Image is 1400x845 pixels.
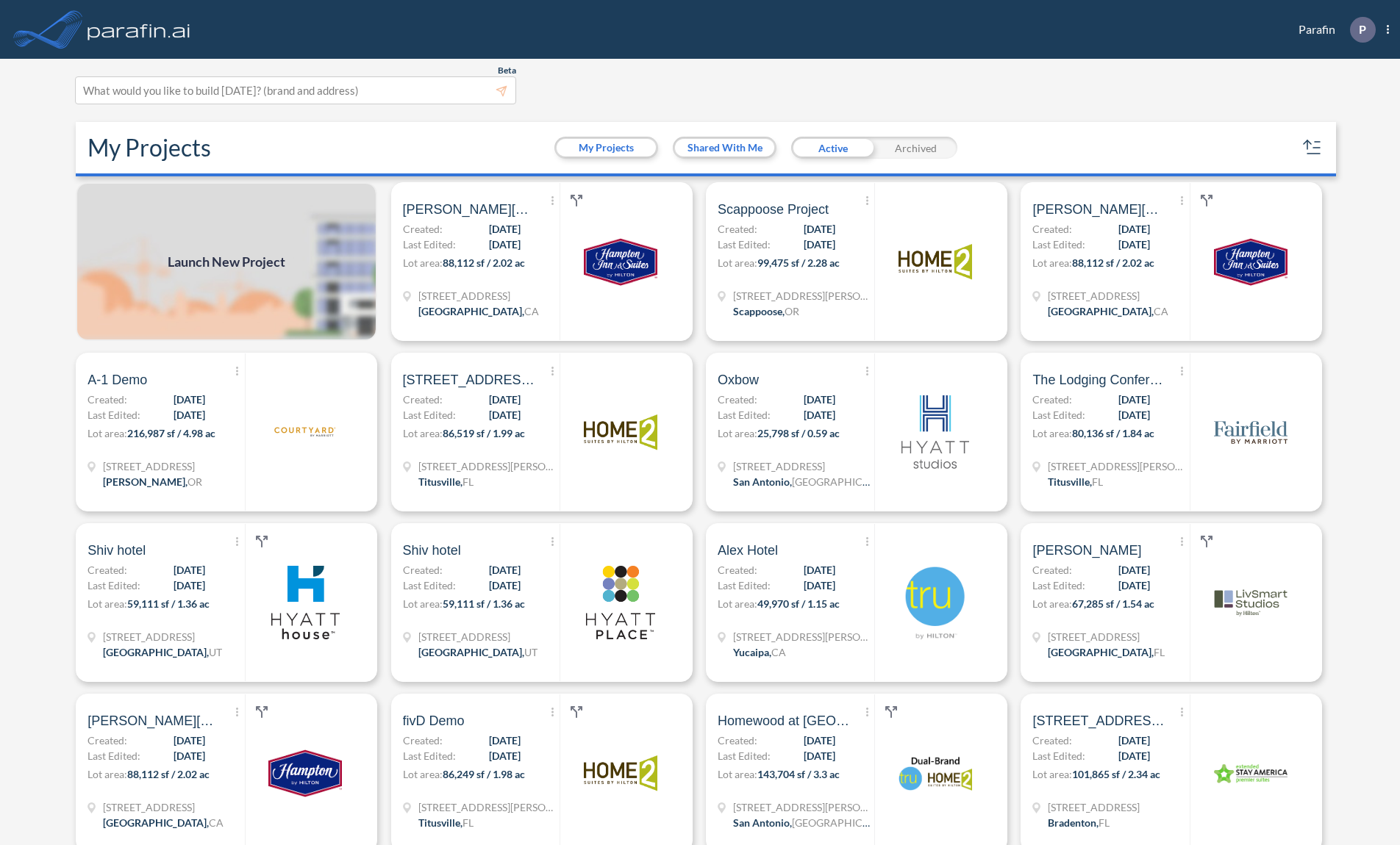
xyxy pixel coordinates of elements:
span: Created: [403,733,443,748]
span: 2055 S Redwood Rd [418,629,537,644]
img: add [76,182,377,341]
span: Titusville , [418,816,463,829]
a: [PERSON_NAME][GEOGRAPHIC_DATA]Created:[DATE]Last Edited:[DATE]Lot area:88,112 sf / 2.02 ac[STREET... [1015,182,1329,341]
span: [DATE] [804,562,835,578]
span: 88,112 sf / 2.02 ac [1072,256,1154,269]
span: FL [463,475,474,488]
span: [GEOGRAPHIC_DATA] , [103,816,209,829]
span: [DATE] [1118,733,1150,748]
span: [DATE] [1118,221,1150,237]
span: Lot area: [87,768,127,780]
span: [DATE] [174,578,205,593]
span: fivD Demo [403,712,465,730]
span: Lot area: [1032,597,1072,610]
h2: My Projects [87,134,211,162]
span: [DATE] [1118,237,1150,252]
a: [PERSON_NAME][GEOGRAPHIC_DATA]Created:[DATE]Last Edited:[DATE]Lot area:88,112 sf / 2.02 ac[STREET... [385,182,700,341]
span: [DATE] [804,733,835,748]
span: Last Edited: [1032,578,1085,593]
span: Lot area: [403,597,443,610]
span: [DATE] [489,221,521,237]
span: Launch New Project [168,252,285,272]
img: logo [899,566,972,639]
div: Salt Lake City, UT [418,644,537,660]
div: San Antonio, TX [733,815,873,830]
span: A-1 Demo [87,371,147,389]
img: logo [899,736,972,810]
span: 32788 Oak Glen Rd [733,629,873,644]
span: [PERSON_NAME] , [103,475,187,488]
span: Last Edited: [718,748,771,763]
span: OR [187,475,202,488]
img: logo [584,736,657,810]
span: [GEOGRAPHIC_DATA] [792,475,897,488]
span: Last Edited: [718,578,771,593]
span: 3443 Buena Vista Rd [418,288,539,303]
span: 25,798 sf / 0.59 ac [757,427,840,439]
span: 4760 Helen Hauser Blvd [1048,459,1187,474]
span: Created: [718,392,757,407]
a: [PERSON_NAME]Created:[DATE]Last Edited:[DATE]Lot area:67,285 sf / 1.54 ac[STREET_ADDRESS][GEOGRAP... [1015,523,1329,682]
span: FL [1154,646,1165,658]
span: 86,519 sf / 1.99 ac [443,427,525,439]
span: 86,249 sf / 1.98 ac [443,768,525,780]
div: Coral Springs, FL [1048,644,1165,660]
div: San Antonio, TX [733,474,873,489]
span: CA [524,305,539,317]
span: UT [524,646,537,658]
span: [DATE] [174,392,205,407]
a: Shiv hotelCreated:[DATE]Last Edited:[DATE]Lot area:59,111 sf / 1.36 ac[STREET_ADDRESS][GEOGRAPHIC... [385,523,700,682]
span: Last Edited: [718,407,771,422]
span: Lot area: [403,768,443,780]
span: [DATE] [804,578,835,593]
div: Titusville, FL [1048,474,1103,489]
span: 67,285 sf / 1.54 ac [1072,597,1154,610]
button: Shared With Me [675,139,774,157]
img: logo [268,566,342,639]
span: Oxbow [718,371,759,389]
div: Bakersfield, CA [418,303,539,319]
span: Lot area: [718,256,757,269]
span: 101,865 sf / 2.34 ac [1072,768,1160,780]
div: Bakersfield, CA [103,815,224,830]
div: Salt Lake City, UT [103,644,222,660]
span: [GEOGRAPHIC_DATA] , [418,305,524,317]
span: Lot area: [1032,427,1072,439]
div: Bakersfield, CA [1048,303,1168,319]
img: logo [584,566,657,639]
span: Lot area: [1032,768,1072,780]
span: Last Edited: [87,578,140,593]
span: Created: [1032,221,1072,237]
span: [DATE] [804,407,835,422]
span: [DATE] [1118,748,1150,763]
span: Last Edited: [1032,407,1085,422]
span: Created: [403,392,443,407]
span: Titusville , [1048,475,1092,488]
span: [DATE] [804,748,835,763]
span: [DATE] [174,733,205,748]
span: [DATE] [174,748,205,763]
span: Scappoose Project [718,201,829,218]
span: The Lodging Conference [1032,371,1165,389]
a: OxbowCreated:[DATE]Last Edited:[DATE]Lot area:25,798 sf / 0.59 ac[STREET_ADDRESS]San Antonio,[GEO... [700,353,1015,511]
span: Beta [498,65,516,76]
span: FL [1092,475,1103,488]
span: FL [463,816,474,829]
span: Titusville , [418,475,463,488]
span: CA [771,646,786,658]
span: 88,112 sf / 2.02 ac [443,256,525,269]
span: [GEOGRAPHIC_DATA] , [418,646,524,658]
span: 80,136 sf / 1.84 ac [1072,427,1154,439]
img: logo [85,15,193,44]
span: 53rd Ave E, Bradenton, FL [1032,712,1165,730]
span: Created: [403,562,443,578]
span: [DATE] [804,221,835,237]
span: 99,475 sf / 2.28 ac [757,256,840,269]
span: Bolthouse Hotel [1032,201,1165,218]
img: logo [899,395,972,469]
a: Alex HotelCreated:[DATE]Last Edited:[DATE]Lot area:49,970 sf / 1.15 ac[STREET_ADDRESS][PERSON_NAM... [700,523,1015,682]
span: 1112 E Quincy St [733,459,873,474]
span: CA [209,816,224,829]
span: OR [785,305,799,317]
span: Bradenton , [1048,816,1099,829]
